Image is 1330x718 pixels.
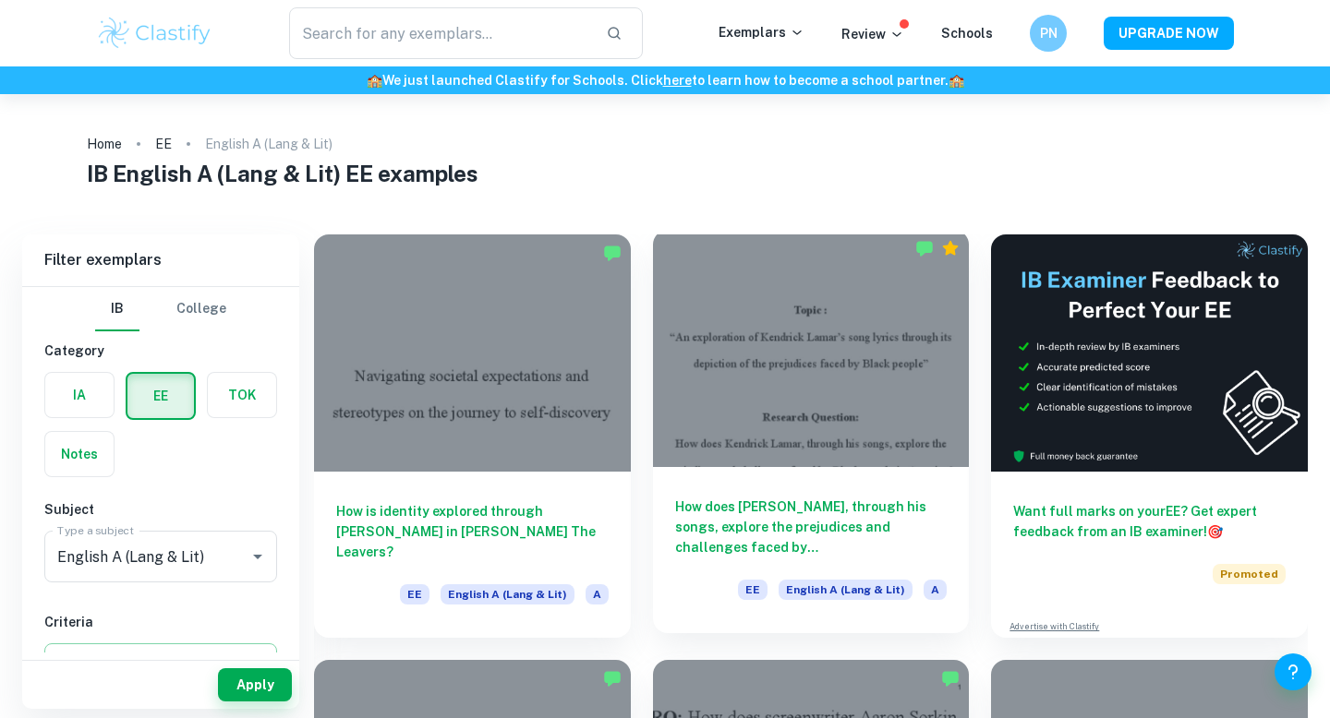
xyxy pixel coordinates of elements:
span: 🏫 [949,73,964,88]
label: Type a subject [57,522,134,538]
h6: Criteria [44,612,277,632]
span: A [924,580,947,600]
img: Thumbnail [991,234,1308,472]
span: EE [400,584,429,604]
a: Advertise with Clastify [1010,620,1099,633]
img: Marked [941,669,960,688]
img: Marked [915,239,934,257]
h6: Category [44,341,277,361]
span: English A (Lang & Lit) [441,584,574,604]
h1: IB English A (Lang & Lit) EE examples [87,157,1244,190]
input: Search for any exemplars... [289,7,591,59]
span: 🎯 [1207,524,1223,539]
button: PN [1030,15,1067,52]
button: IA [45,373,114,417]
span: English A (Lang & Lit) [779,580,913,600]
button: UPGRADE NOW [1104,17,1234,50]
div: Filter type choice [95,287,226,331]
p: Exemplars [719,22,804,42]
img: Marked [603,669,622,688]
p: English A (Lang & Lit) [205,134,332,154]
button: TOK [208,373,276,417]
a: How is identity explored through [PERSON_NAME] in [PERSON_NAME] The Leavers?EEEnglish A (Lang & L... [314,234,631,638]
img: Marked [603,244,622,262]
a: Schools [941,26,993,41]
span: EE [738,580,768,600]
button: Select [44,643,277,676]
h6: PN [1038,23,1059,43]
h6: How is identity explored through [PERSON_NAME] in [PERSON_NAME] The Leavers? [336,501,609,562]
p: Review [841,24,904,44]
h6: Want full marks on your EE ? Get expert feedback from an IB examiner! [1013,501,1286,542]
button: Notes [45,432,114,476]
button: Help and Feedback [1275,653,1312,690]
button: College [176,287,226,331]
a: EE [155,131,172,157]
img: Clastify logo [96,15,213,52]
button: Open [245,544,271,569]
h6: We just launched Clastify for Schools. Click to learn how to become a school partner. [4,70,1326,90]
button: EE [127,374,194,418]
div: Premium [941,239,960,257]
span: Promoted [1213,564,1286,584]
button: Apply [218,668,292,701]
a: How does [PERSON_NAME], through his songs, explore the prejudices and challenges faced by [DEMOGR... [653,234,970,638]
h6: Subject [44,499,277,520]
h6: Filter exemplars [22,234,299,286]
span: A [586,584,609,604]
a: here [663,73,692,88]
button: IB [95,287,139,331]
span: 🏫 [367,73,382,88]
a: Home [87,131,122,157]
a: Want full marks on yourEE? Get expert feedback from an IB examiner!PromotedAdvertise with Clastify [991,234,1308,638]
h6: How does [PERSON_NAME], through his songs, explore the prejudices and challenges faced by [DEMOGR... [675,497,948,557]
